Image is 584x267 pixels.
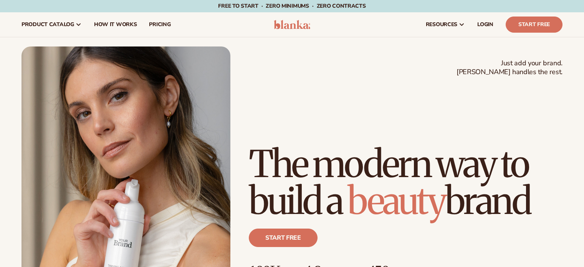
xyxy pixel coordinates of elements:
[347,178,445,224] span: beauty
[15,12,88,37] a: product catalog
[94,22,137,28] span: How It Works
[88,12,143,37] a: How It Works
[457,59,562,77] span: Just add your brand. [PERSON_NAME] handles the rest.
[218,2,366,10] span: Free to start · ZERO minimums · ZERO contracts
[22,22,74,28] span: product catalog
[149,22,170,28] span: pricing
[471,12,500,37] a: LOGIN
[420,12,471,37] a: resources
[426,22,457,28] span: resources
[249,229,318,247] a: Start free
[249,146,562,219] h1: The modern way to build a brand
[506,17,562,33] a: Start Free
[274,20,310,29] img: logo
[143,12,177,37] a: pricing
[477,22,493,28] span: LOGIN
